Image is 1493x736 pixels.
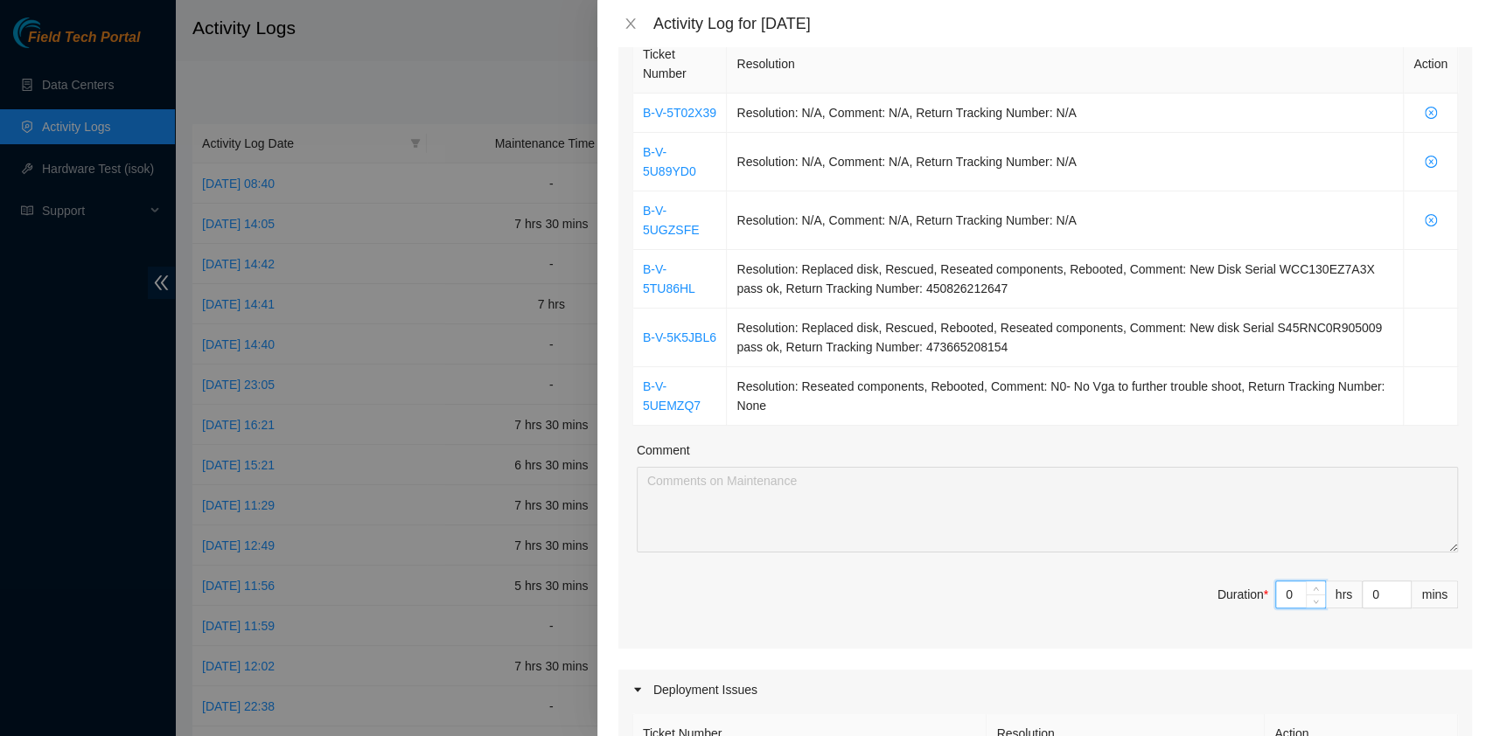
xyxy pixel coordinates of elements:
[637,467,1458,552] textarea: Comment
[643,379,701,413] a: B-V-5UEMZQ7
[618,16,643,32] button: Close
[727,250,1404,309] td: Resolution: Replaced disk, Rescued, Reseated components, Rebooted, Comment: New Disk Serial WCC13...
[1413,214,1448,226] span: close-circle
[653,14,1472,33] div: Activity Log for [DATE]
[1306,594,1325,608] span: Decrease Value
[727,35,1404,94] th: Resolution
[1306,581,1325,594] span: Increase Value
[643,106,716,120] a: B-V-5T02X39
[727,309,1404,367] td: Resolution: Replaced disk, Rescued, Rebooted, Reseated components, Comment: New disk Serial S45RN...
[727,94,1404,133] td: Resolution: N/A, Comment: N/A, Return Tracking Number: N/A
[643,262,695,295] a: B-V-5TU86HL
[1311,596,1322,607] span: down
[1311,584,1322,594] span: up
[624,17,638,31] span: close
[1413,107,1448,119] span: close-circle
[633,35,728,94] th: Ticket Number
[632,684,643,695] span: caret-right
[1413,156,1448,168] span: close-circle
[727,191,1404,250] td: Resolution: N/A, Comment: N/A, Return Tracking Number: N/A
[618,670,1472,710] div: Deployment Issues
[1404,35,1458,94] th: Action
[1217,585,1268,604] div: Duration
[727,367,1404,426] td: Resolution: Reseated components, Rebooted, Comment: N0- No Vga to further trouble shoot, Return T...
[643,145,696,178] a: B-V-5U89YD0
[1326,580,1363,608] div: hrs
[643,330,716,344] a: B-V-5K5JBL6
[727,133,1404,191] td: Resolution: N/A, Comment: N/A, Return Tracking Number: N/A
[643,204,700,237] a: B-V-5UGZSFE
[1412,580,1458,608] div: mins
[637,441,690,460] label: Comment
